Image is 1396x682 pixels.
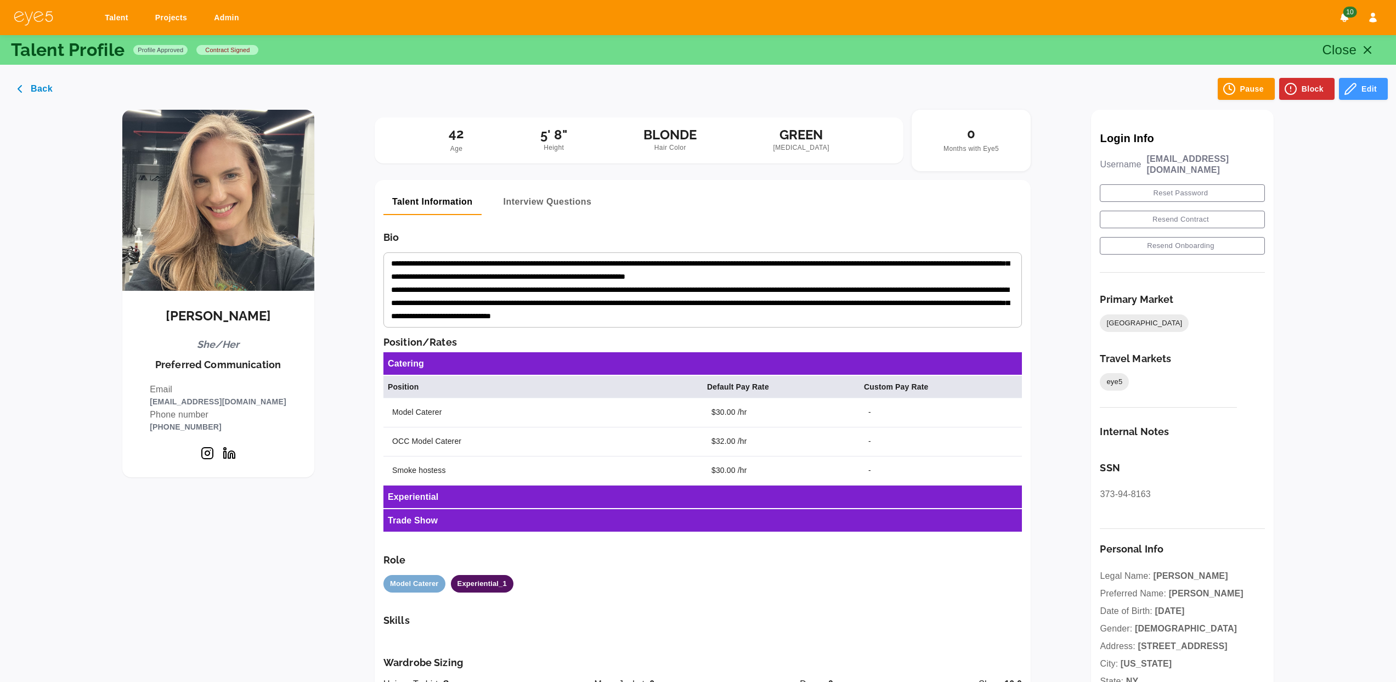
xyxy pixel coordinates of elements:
span: 10 [1343,7,1357,18]
span: [PERSON_NAME] [1169,589,1244,598]
p: [EMAIL_ADDRESS][DOMAIN_NAME] [1147,154,1265,176]
p: Close [1322,40,1357,60]
th: Position [383,376,703,398]
span: [US_STATE] [1121,659,1172,668]
td: - [860,398,1022,427]
h6: Skills [383,615,1022,627]
span: eye5 [1100,376,1129,387]
span: contract signed [201,46,254,54]
button: Back [8,78,64,100]
h6: She/Her [197,339,240,351]
td: $30.00 /hr [703,456,860,485]
span: [DEMOGRAPHIC_DATA] [1135,624,1237,633]
span: [DATE] [1155,606,1185,616]
td: Model Caterer [383,398,703,427]
a: Admin [207,8,250,28]
h6: Experiential [388,490,439,504]
a: Talent [98,8,139,28]
p: Legal Name: [1100,570,1265,583]
h5: [PERSON_NAME] [166,308,271,324]
h6: Wardrobe Sizing [383,657,1022,669]
span: Hair Color [643,143,697,154]
span: [PERSON_NAME] [1153,571,1228,580]
h6: Role [383,554,1022,566]
p: Login Info [1100,132,1265,145]
img: eye5 [13,10,54,26]
td: - [860,427,1022,456]
td: Smoke hostess [383,456,703,485]
button: Interview Questions [495,189,601,215]
h6: Trade Show [388,514,438,527]
h6: Position/Rates [383,336,1022,348]
span: [MEDICAL_DATA] [773,143,829,154]
span: Height [540,143,567,154]
h6: Primary Market [1100,294,1173,306]
p: City: [1100,657,1265,670]
td: $32.00 /hr [703,427,860,456]
span: Profile Approved [133,46,188,54]
p: Gender: [1100,622,1265,635]
span: Experiential_1 [451,578,513,589]
button: Talent Information [383,189,482,215]
span: Age [450,145,463,153]
th: Default Pay Rate [703,376,860,398]
td: - [860,456,1022,485]
p: [PHONE_NUMBER] [150,421,286,433]
h5: 42 [449,126,464,142]
h6: Travel Markets [1100,353,1171,365]
span: [GEOGRAPHIC_DATA] [1100,318,1189,329]
span: Months with Eye5 [943,145,999,153]
h5: 0 [943,126,999,142]
span: Model Caterer [383,578,445,589]
h6: SSN [1100,462,1265,474]
p: [EMAIL_ADDRESS][DOMAIN_NAME] [150,396,286,408]
button: Resend Contract [1100,211,1265,228]
button: Close [1315,37,1386,63]
td: OCC Model Caterer [383,427,703,456]
p: Address: [1100,640,1265,653]
p: Preferred Name: [1100,587,1265,600]
h5: 5' 8" [540,127,567,143]
button: Resend Onboarding [1100,237,1265,255]
button: Reset Password [1100,184,1265,202]
td: $30.00 /hr [703,398,860,427]
p: Date of Birth: [1100,605,1265,618]
h6: Personal Info [1100,543,1265,555]
h6: Internal Notes [1100,426,1265,438]
h5: GREEN [773,127,829,143]
h5: BLONDE [643,127,697,143]
h6: Preferred Communication [155,359,281,371]
span: [STREET_ADDRESS] [1138,641,1227,651]
p: Email [150,383,286,396]
button: Pause [1218,78,1275,100]
p: Username [1100,159,1141,170]
img: Sara Rice [122,110,314,291]
button: Notifications [1335,8,1354,27]
h6: Catering [388,357,424,370]
h6: Bio [383,232,1022,244]
p: Phone number [150,408,286,421]
button: Edit [1339,78,1388,100]
th: Custom Pay Rate [860,376,1022,398]
p: 373-94-8163 [1100,488,1265,501]
button: Block [1279,78,1335,100]
a: Projects [148,8,198,28]
p: Talent Profile [11,41,125,59]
